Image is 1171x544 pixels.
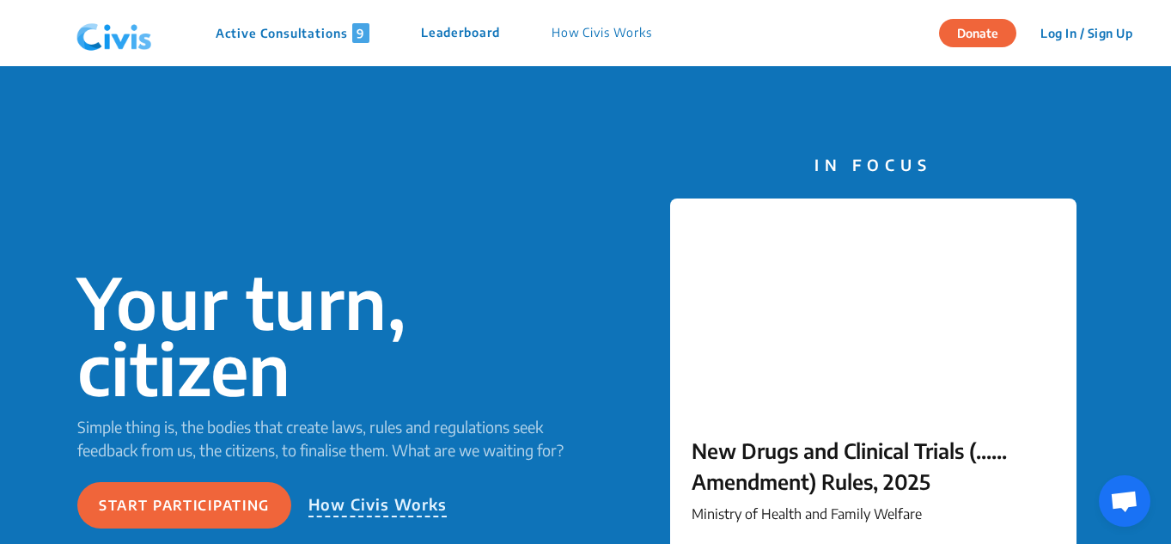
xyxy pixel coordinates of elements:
[692,504,1055,524] p: Ministry of Health and Family Welfare
[670,153,1076,176] p: IN FOCUS
[77,482,291,529] button: Start participating
[552,23,652,43] p: How Civis Works
[421,23,500,43] p: Leaderboard
[77,269,586,401] p: Your turn, citizen
[216,23,369,43] p: Active Consultations
[692,435,1055,497] p: New Drugs and Clinical Trials (...... Amendment) Rules, 2025
[352,23,369,43] span: 9
[939,23,1029,40] a: Donate
[1029,20,1144,46] button: Log In / Sign Up
[70,8,159,59] img: navlogo.png
[1099,475,1150,527] div: Open chat
[939,19,1016,47] button: Donate
[308,492,448,517] p: How Civis Works
[77,415,586,461] p: Simple thing is, the bodies that create laws, rules and regulations seek feedback from us, the ci...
